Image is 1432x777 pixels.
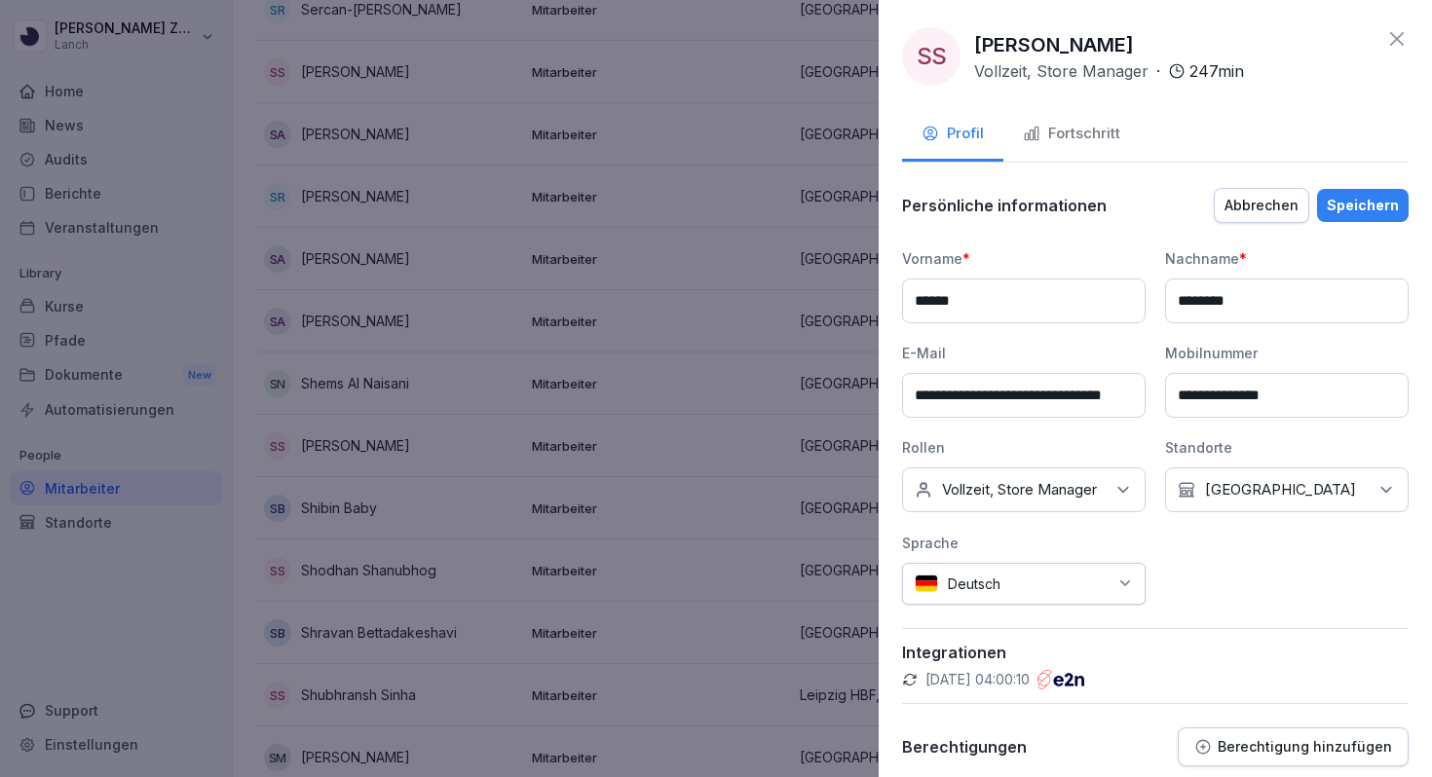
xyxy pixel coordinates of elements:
button: Speichern [1317,189,1409,222]
div: Nachname [1165,248,1409,269]
p: [DATE] 04:00:10 [925,670,1030,689]
p: [PERSON_NAME] [974,30,1134,59]
div: Profil [922,123,984,145]
div: Fortschritt [1023,123,1120,145]
div: · [974,59,1244,83]
button: Fortschritt [1003,109,1140,162]
div: Speichern [1327,195,1399,216]
button: Profil [902,109,1003,162]
div: Vorname [902,248,1146,269]
p: [GEOGRAPHIC_DATA] [1205,480,1356,499]
div: Deutsch [902,563,1146,605]
p: Berechtigungen [902,737,1027,757]
div: Abbrechen [1225,195,1299,216]
p: 247 min [1189,59,1244,83]
p: Integrationen [902,643,1409,662]
img: e2n.png [1037,670,1084,689]
div: Rollen [902,437,1146,458]
p: Vollzeit, Store Manager [974,59,1149,83]
div: E-Mail [902,343,1146,363]
button: Berechtigung hinzufügen [1178,727,1409,766]
p: Berechtigung hinzufügen [1218,739,1392,755]
p: Persönliche informationen [902,196,1107,215]
p: Vollzeit, Store Manager [942,480,1097,499]
button: Abbrechen [1214,188,1309,223]
div: Mobilnummer [1165,343,1409,363]
img: de.svg [915,574,938,593]
div: SS [902,27,961,86]
div: Standorte [1165,437,1409,458]
div: Sprache [902,533,1146,553]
